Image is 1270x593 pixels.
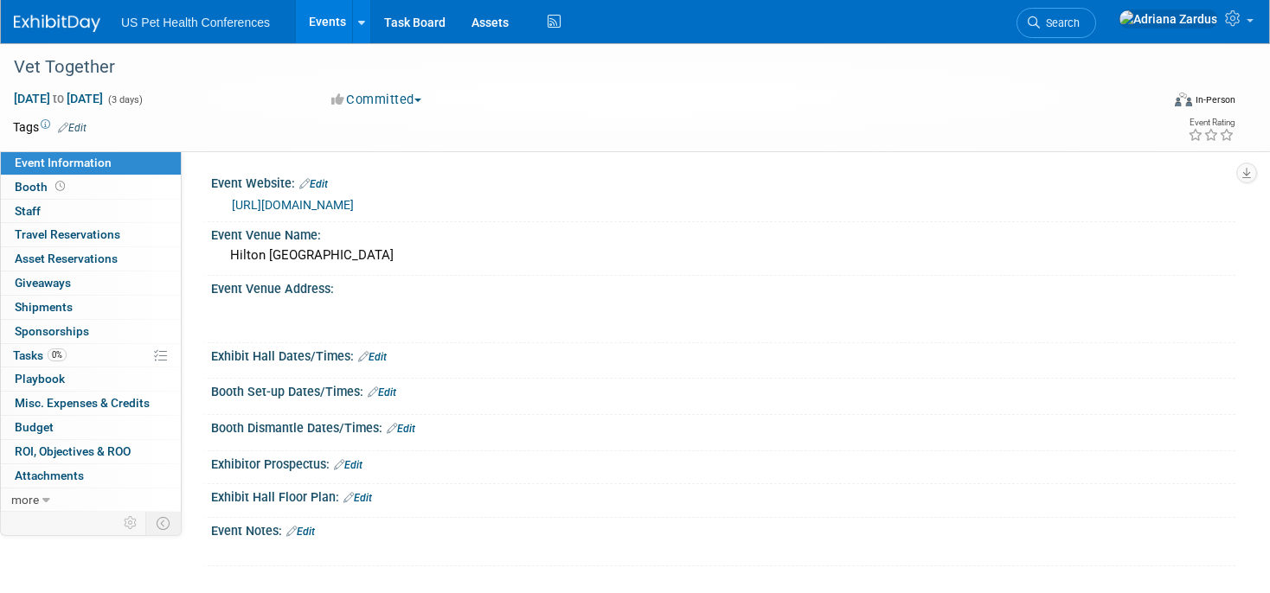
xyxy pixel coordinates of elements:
[121,16,270,29] span: US Pet Health Conferences
[1,200,181,223] a: Staff
[15,324,89,338] span: Sponsorships
[15,444,131,458] span: ROI, Objectives & ROO
[1054,90,1236,116] div: Event Format
[211,451,1235,474] div: Exhibitor Prospectus:
[1017,8,1096,38] a: Search
[58,122,87,134] a: Edit
[334,459,362,471] a: Edit
[13,91,104,106] span: [DATE] [DATE]
[15,180,68,194] span: Booth
[1040,16,1080,29] span: Search
[15,204,41,218] span: Staff
[286,526,315,538] a: Edit
[1195,93,1235,106] div: In-Person
[116,512,146,534] td: Personalize Event Tab Strip
[146,512,182,534] td: Toggle Event Tabs
[8,52,1132,83] div: Vet Together
[15,156,112,169] span: Event Information
[52,180,68,193] span: Booth not reserved yet
[211,518,1235,540] div: Event Notes:
[1,175,181,199] a: Booth
[15,396,150,410] span: Misc. Expenses & Credits
[13,118,87,136] td: Tags
[211,379,1235,401] div: Booth Set-up Dates/Times:
[1,392,181,415] a: Misc. Expenses & Credits
[325,91,428,109] button: Committed
[211,222,1235,244] div: Event Venue Name:
[358,351,387,363] a: Edit
[343,492,372,504] a: Edit
[15,420,54,434] span: Budget
[211,484,1235,507] div: Exhibit Hall Floor Plan:
[387,423,415,435] a: Edit
[1,464,181,488] a: Attachments
[1,151,181,175] a: Event Information
[368,386,396,399] a: Edit
[224,242,1222,269] div: Hilton [GEOGRAPHIC_DATA]
[11,493,39,507] span: more
[1,247,181,271] a: Asset Reservations
[15,252,118,265] span: Asset Reservations
[15,300,73,314] span: Shipments
[1,416,181,439] a: Budget
[15,227,120,241] span: Travel Reservations
[211,170,1235,193] div: Event Website:
[1,440,181,463] a: ROI, Objectives & ROO
[50,92,67,105] span: to
[1175,92,1192,106] img: Format-Inperson.png
[15,372,65,386] span: Playbook
[13,348,67,362] span: Tasks
[211,276,1235,297] div: Event Venue Address:
[1,223,181,246] a: Travel Reservations
[15,469,84,482] span: Attachments
[14,15,100,32] img: ExhibitDay
[1188,118,1235,127] div: Event Rating
[211,415,1235,437] div: Booth Dismantle Dates/Times:
[1,296,181,319] a: Shipments
[1,488,181,512] a: more
[1119,10,1218,29] img: Adriana Zardus
[1,367,181,391] a: Playbook
[299,178,328,190] a: Edit
[211,343,1235,366] div: Exhibit Hall Dates/Times:
[106,94,143,105] span: (3 days)
[48,348,67,361] span: 0%
[232,198,354,212] a: [URL][DOMAIN_NAME]
[1,344,181,367] a: Tasks0%
[15,276,71,290] span: Giveaways
[1,320,181,343] a: Sponsorships
[1,271,181,295] a: Giveaways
